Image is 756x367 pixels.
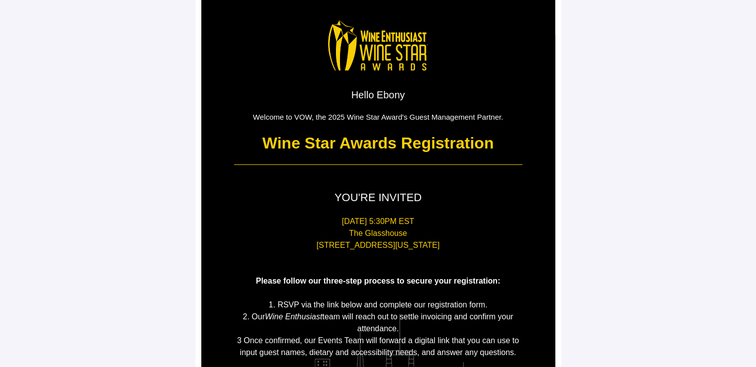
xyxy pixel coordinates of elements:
[234,190,522,206] p: YOU'RE INVITED
[256,277,501,285] span: Please follow our three-step process to secure your registration:
[234,112,522,122] p: Welcome to VOW, the 2025 Wine Star Award's Guest Management Partner.
[265,312,322,321] em: Wine Enthusiast
[243,312,513,333] span: 2. Our team will reach out to settle invoicing and confirm your attendance.
[234,239,522,251] p: [STREET_ADDRESS][US_STATE]
[234,164,522,165] table: divider
[269,300,488,309] span: 1. RSVP via the link below and complete our registration form.
[262,134,494,152] strong: Wine Star Awards Registration
[351,89,405,100] span: Hello Ebony
[237,336,519,357] span: 3 Once confirmed, our Events Team will forward a digital link that you can use to input guest nam...
[234,227,522,239] p: The Glasshouse
[234,216,522,227] p: [DATE] 5:30PM EST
